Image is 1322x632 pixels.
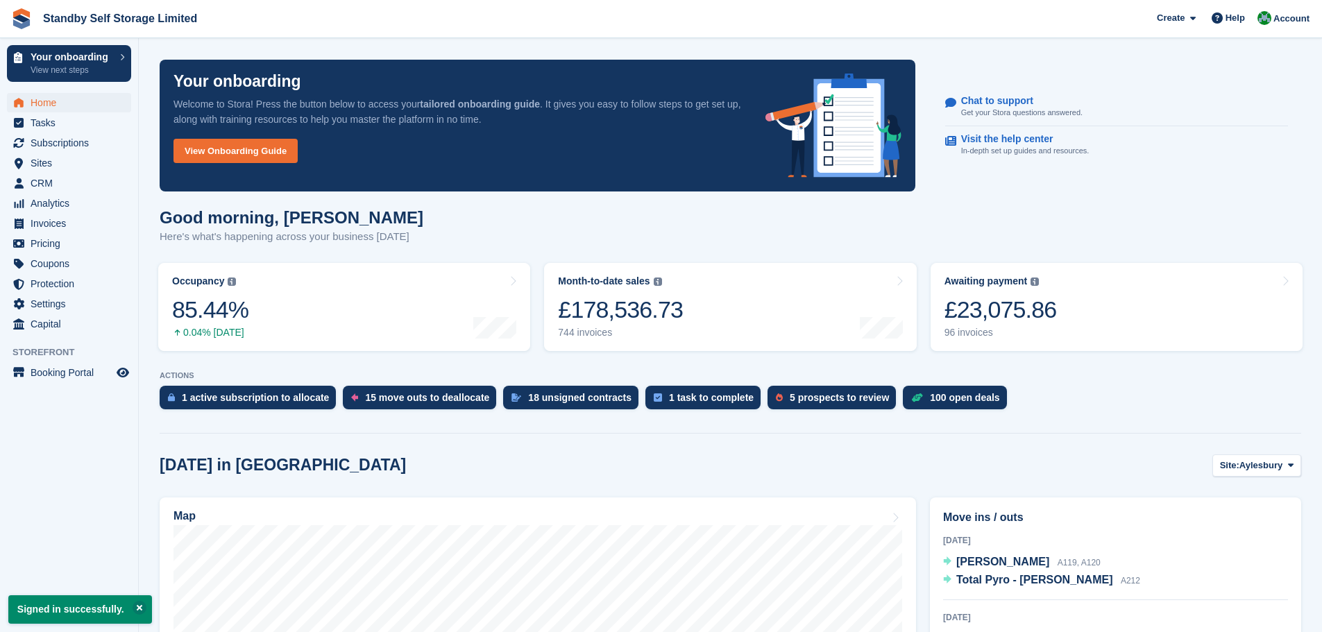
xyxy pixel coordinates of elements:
div: Month-to-date sales [558,275,650,287]
h2: [DATE] in [GEOGRAPHIC_DATA] [160,456,406,475]
a: Standby Self Storage Limited [37,7,203,30]
a: menu [7,214,131,233]
img: active_subscription_to_allocate_icon-d502201f5373d7db506a760aba3b589e785aa758c864c3986d89f69b8ff3... [168,393,175,402]
p: Your onboarding [31,52,113,62]
img: task-75834270c22a3079a89374b754ae025e5fb1db73e45f91037f5363f120a921f8.svg [654,393,662,402]
span: Total Pyro - [PERSON_NAME] [956,574,1113,586]
div: 100 open deals [930,392,999,403]
p: View next steps [31,64,113,76]
div: [DATE] [943,611,1288,624]
p: Here's what's happening across your business [DATE] [160,229,423,245]
p: ACTIONS [160,371,1301,380]
span: Coupons [31,254,114,273]
a: Your onboarding View next steps [7,45,131,82]
div: 5 prospects to review [790,392,889,403]
span: Storefront [12,345,138,359]
span: Analytics [31,194,114,213]
a: menu [7,113,131,133]
span: [PERSON_NAME] [956,556,1049,567]
img: deal-1b604bf984904fb50ccaf53a9ad4b4a5d6e5aea283cecdc64d6e3604feb123c2.svg [911,393,923,402]
span: Pricing [31,234,114,253]
div: 0.04% [DATE] [172,327,248,339]
span: Site: [1220,459,1239,472]
a: Visit the help center In-depth set up guides and resources. [945,126,1288,164]
a: 15 move outs to deallocate [343,386,503,416]
div: £178,536.73 [558,296,683,324]
p: Welcome to Stora! Press the button below to access your . It gives you easy to follow steps to ge... [173,96,743,127]
div: 85.44% [172,296,248,324]
span: Settings [31,294,114,314]
a: 18 unsigned contracts [503,386,645,416]
div: 1 task to complete [669,392,754,403]
strong: tailored onboarding guide [420,99,540,110]
span: Help [1226,11,1245,25]
p: In-depth set up guides and resources. [961,145,1090,157]
a: menu [7,153,131,173]
img: icon-info-grey-7440780725fd019a000dd9b08b2336e03edf1995a4989e88bcd33f0948082b44.svg [1031,277,1039,286]
h2: Move ins / outs [943,509,1288,526]
button: Site: Aylesbury [1212,454,1301,477]
p: Get your Stora questions answered. [961,107,1083,119]
img: move_outs_to_deallocate_icon-f764333ba52eb49d3ac5e1228854f67142a1ed5810a6f6cc68b1a99e826820c5.svg [351,393,358,402]
h1: Good morning, [PERSON_NAME] [160,208,423,227]
img: onboarding-info-6c161a55d2c0e0a8cae90662b2fe09162a5109e8cc188191df67fb4f79e88e88.svg [765,74,901,178]
p: Signed in successfully. [8,595,152,624]
a: menu [7,254,131,273]
img: Megan Cotton [1257,11,1271,25]
div: 15 move outs to deallocate [365,392,489,403]
span: Create [1157,11,1185,25]
span: Subscriptions [31,133,114,153]
div: [DATE] [943,534,1288,547]
span: Tasks [31,113,114,133]
a: menu [7,234,131,253]
a: menu [7,173,131,193]
span: Account [1273,12,1310,26]
a: menu [7,274,131,293]
span: Protection [31,274,114,293]
a: 5 prospects to review [768,386,903,416]
div: Occupancy [172,275,224,287]
p: Your onboarding [173,74,301,89]
p: Visit the help center [961,133,1078,145]
a: menu [7,363,131,382]
span: Booking Portal [31,363,114,382]
div: Awaiting payment [944,275,1028,287]
span: A119, A120 [1058,558,1101,567]
a: Awaiting payment £23,075.86 96 invoices [931,263,1303,351]
a: menu [7,133,131,153]
a: 1 task to complete [645,386,768,416]
a: Preview store [115,364,131,381]
a: 100 open deals [903,386,1013,416]
div: £23,075.86 [944,296,1057,324]
img: contract_signature_icon-13c848040528278c33f63329250d36e43548de30e8caae1d1a13099fd9432cc5.svg [511,393,521,402]
span: Invoices [31,214,114,233]
span: Capital [31,314,114,334]
div: 744 invoices [558,327,683,339]
a: Month-to-date sales £178,536.73 744 invoices [544,263,916,351]
a: menu [7,294,131,314]
p: Chat to support [961,95,1071,107]
a: View Onboarding Guide [173,139,298,163]
div: 18 unsigned contracts [528,392,632,403]
h2: Map [173,510,196,522]
a: [PERSON_NAME] A119, A120 [943,554,1101,572]
a: menu [7,93,131,112]
span: Aylesbury [1239,459,1282,472]
a: 1 active subscription to allocate [160,386,343,416]
img: prospect-51fa495bee0391a8d652442698ab0144808aea92771e9ea1ae160a38d050c398.svg [776,393,783,402]
img: icon-info-grey-7440780725fd019a000dd9b08b2336e03edf1995a4989e88bcd33f0948082b44.svg [654,277,662,286]
a: Total Pyro - [PERSON_NAME] A212 [943,572,1140,590]
a: menu [7,194,131,213]
div: 96 invoices [944,327,1057,339]
span: Sites [31,153,114,173]
span: Home [31,93,114,112]
span: A212 [1121,576,1140,586]
img: icon-info-grey-7440780725fd019a000dd9b08b2336e03edf1995a4989e88bcd33f0948082b44.svg [228,277,236,286]
div: 1 active subscription to allocate [182,392,329,403]
span: CRM [31,173,114,193]
a: Occupancy 85.44% 0.04% [DATE] [158,263,530,351]
a: menu [7,314,131,334]
img: stora-icon-8386f47178a22dfd0bd8f6a31ec36ba5ce8667c1dd55bd0f319d3a0aa187defe.svg [11,8,32,29]
a: Chat to support Get your Stora questions answered. [945,88,1288,126]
